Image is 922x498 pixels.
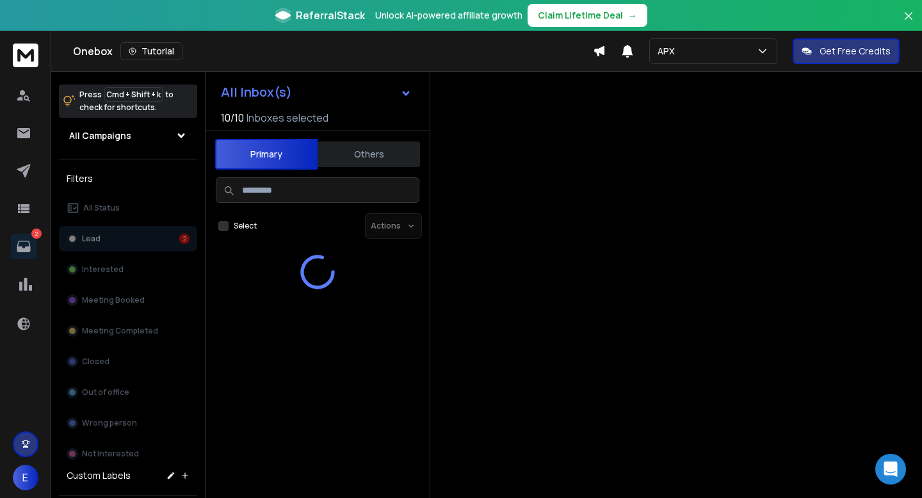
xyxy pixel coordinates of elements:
[318,140,420,168] button: Others
[628,9,637,22] span: →
[247,110,328,125] h3: Inboxes selected
[11,234,36,259] a: 2
[820,45,891,58] p: Get Free Credits
[215,139,318,170] button: Primary
[79,88,174,114] p: Press to check for shortcuts.
[900,8,917,38] button: Close banner
[375,9,522,22] p: Unlock AI-powered affiliate growth
[13,465,38,490] button: E
[31,229,42,239] p: 2
[120,42,182,60] button: Tutorial
[875,454,906,485] div: Open Intercom Messenger
[104,87,163,102] span: Cmd + Shift + k
[296,8,365,23] span: ReferralStack
[234,221,257,231] label: Select
[221,110,244,125] span: 10 / 10
[59,123,197,149] button: All Campaigns
[211,79,422,105] button: All Inbox(s)
[59,170,197,188] h3: Filters
[658,45,680,58] p: APX
[793,38,900,64] button: Get Free Credits
[69,129,131,142] h1: All Campaigns
[528,4,647,27] button: Claim Lifetime Deal→
[73,42,593,60] div: Onebox
[67,469,131,482] h3: Custom Labels
[221,86,292,99] h1: All Inbox(s)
